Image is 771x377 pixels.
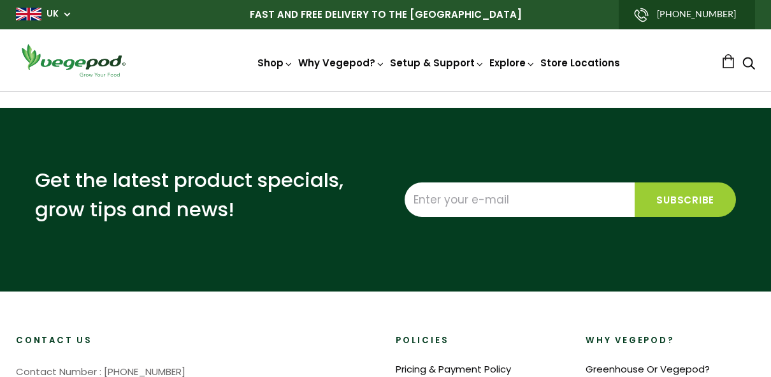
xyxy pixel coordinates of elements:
a: Explore [489,56,535,70]
h2: Policies [396,335,565,347]
img: gb_large.png [16,8,41,20]
img: Vegepod [16,42,131,78]
a: Why Vegepod? [298,56,385,70]
h2: Why Vegepod? [586,335,755,347]
a: Setup & Support [390,56,484,70]
a: UK [47,8,59,20]
input: Subscribe [635,182,736,217]
a: Greenhouse Or Vegepod? [586,362,710,376]
a: Pricing & Payment Policy [396,362,511,376]
a: Search [742,58,755,71]
a: Store Locations [540,56,620,70]
p: Get the latest product specials, grow tips and news! [35,165,354,225]
input: Enter your e-mail [405,182,635,217]
a: Shop [257,56,293,70]
h2: Contact Us [16,335,375,347]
